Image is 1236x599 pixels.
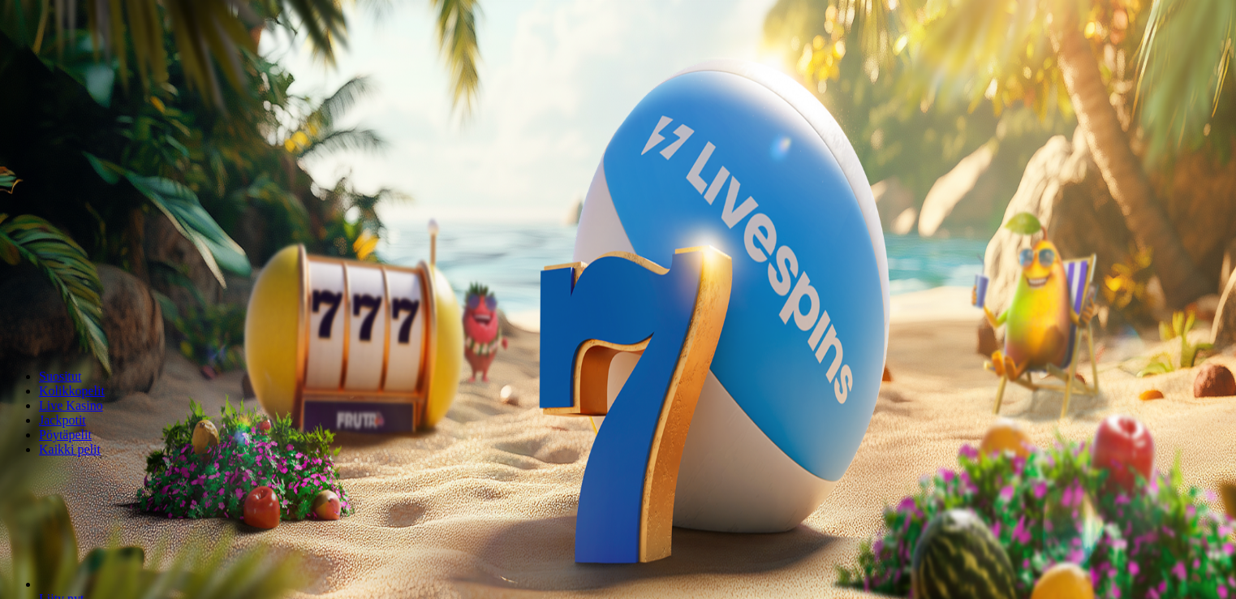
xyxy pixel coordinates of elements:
[39,399,103,412] a: Live Kasino
[6,342,1230,487] header: Lobby
[39,384,105,398] a: Kolikkopelit
[39,369,81,383] a: Suositut
[39,442,101,456] a: Kaikki pelit
[39,428,92,442] a: Pöytäpelit
[39,413,86,427] a: Jackpotit
[6,342,1230,457] nav: Lobby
